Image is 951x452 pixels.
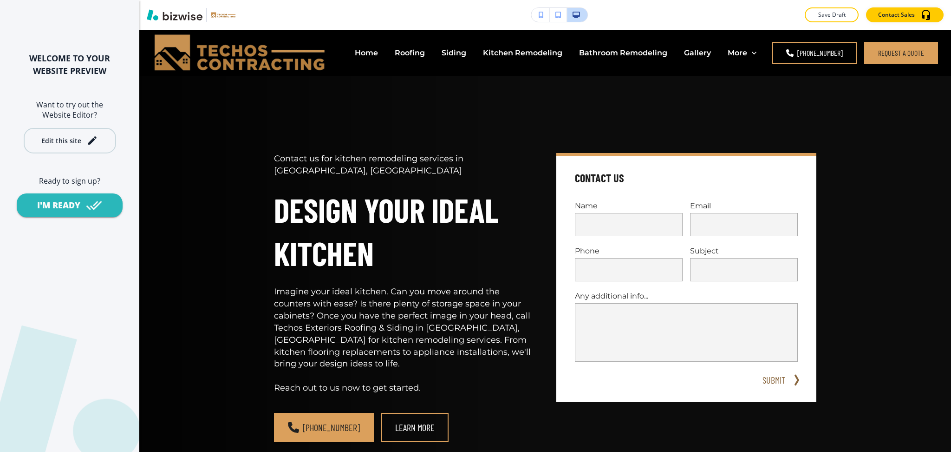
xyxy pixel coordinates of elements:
[805,7,859,22] button: Save Draft
[24,128,116,153] button: Edit this site
[15,52,124,77] h2: WELCOME TO YOUR WEBSITE PREVIEW
[575,200,683,211] p: Name
[395,47,425,58] p: Roofing
[878,11,915,19] p: Contact Sales
[575,246,683,256] p: Phone
[579,47,667,58] p: Bathroom Remodeling
[684,47,711,58] p: Gallery
[15,176,124,186] h6: Ready to sign up?
[817,11,847,19] p: Save Draft
[274,286,534,394] p: Imagine your ideal kitchen. Can you move around the counters with ease? Is there plenty of storag...
[17,193,123,217] button: I'M READY
[15,100,124,120] h6: Want to try out the Website Editor?
[483,47,562,58] p: Kitchen Remodeling
[575,291,798,301] p: Any additional info...
[274,153,534,177] p: Contact us for kitchen remodeling services in [GEOGRAPHIC_DATA], [GEOGRAPHIC_DATA]
[759,373,788,387] button: SUBMIT
[772,42,857,64] a: [PHONE_NUMBER]
[864,42,938,64] button: Request a Quote
[211,12,236,18] img: Your Logo
[274,188,534,275] h1: Design Your Ideal Kitchen
[37,199,80,211] div: I'M READY
[866,7,944,22] button: Contact Sales
[274,413,374,442] a: [PHONE_NUMBER]
[153,33,327,72] img: Techos Exteriors Roofing & Siding
[381,413,449,442] button: Learn More
[355,47,378,58] p: Home
[41,137,81,144] div: Edit this site
[690,246,798,256] p: Subject
[575,171,624,186] h4: Contact Us
[728,47,747,58] p: More
[147,9,202,20] img: Bizwise Logo
[690,200,798,211] p: Email
[442,47,466,58] p: Siding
